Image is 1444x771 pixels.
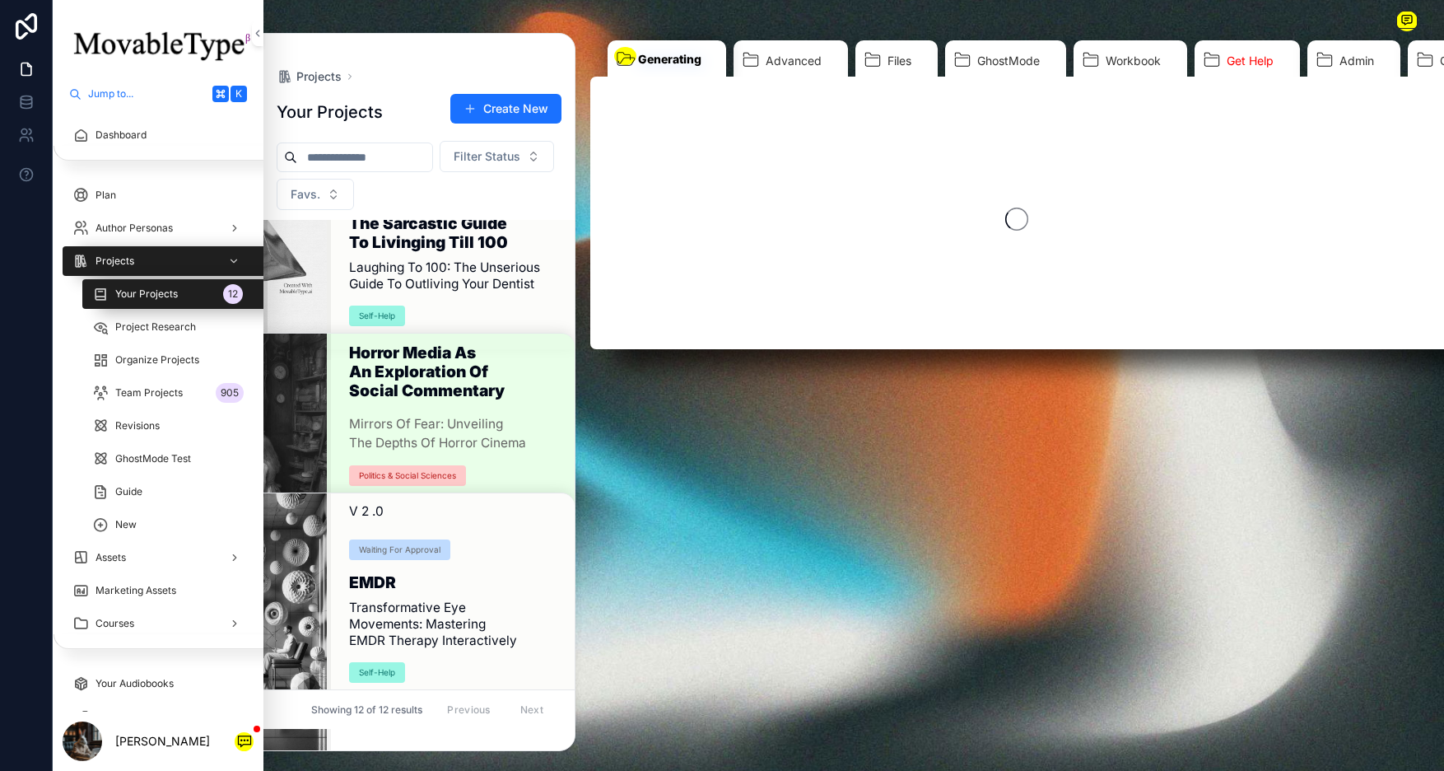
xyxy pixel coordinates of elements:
div: 12 [223,284,243,304]
span: Filter Status [454,148,520,165]
span: GhostMode [977,53,1040,69]
h1: Your Projects [277,102,383,122]
div: scrollable content [53,109,263,712]
span: Revisions [115,419,160,432]
a: GhostMode Test [82,444,254,474]
button: Select Button [277,179,354,210]
a: Marketing Assets [63,576,254,605]
a: v 2 .0Waiting For ApprovalEMDRTransformative Eye Movements: Mastering EMDR Therapy InteractivelyS... [263,493,575,706]
span: Generating [638,51,701,68]
a: GhostMode [945,40,1066,86]
a: Workbook [1074,40,1187,86]
span: New [115,518,137,531]
a: Author Personas [63,213,254,243]
a: Team Projects905 [82,378,254,408]
button: Create New [450,94,561,124]
h1: Horror Media as an exploration of Social Commentary [349,343,555,407]
span: Advanced [766,53,822,69]
span: Laughing to 100: The Unserious Guide to Outliving Your Dentist [349,259,555,292]
a: Projects [277,68,342,85]
span: Audiobook Files [95,710,169,723]
button: Select Button [440,141,554,172]
span: K [232,87,245,100]
span: Files [887,53,911,69]
span: Mirrors of Fear: Unveiling the Depths of Horror Cinema [349,414,555,452]
div: Self-Help [359,310,395,322]
span: Showing 12 of 12 results [311,703,422,717]
a: Courses [63,609,254,638]
span: Guide [115,485,142,498]
a: Audiobook Files [63,702,254,731]
span: Projects [296,68,342,85]
span: Courses [95,617,134,630]
a: Admin [1307,40,1400,86]
span: Organize Projects [115,353,199,367]
div: Self-Help [359,666,395,679]
span: Admin [1339,53,1374,69]
span: Marketing Assets [95,584,176,597]
a: Your Projects12 [82,279,273,309]
span: Your Projects [115,287,178,301]
div: Politics & Social Sciences [359,470,456,482]
a: Revisions [82,411,254,441]
a: New [82,510,254,540]
span: Projects [95,255,134,268]
a: The Sarcastic Guide to Livinging till 100Laughing to 100: The Unserious Guide to Outliving Your D... [263,133,575,349]
a: Your Audiobooks [63,669,254,699]
span: Transformative Eye Movements: Mastering EMDR Therapy Interactively [349,600,555,649]
span: Project Research [115,320,196,334]
a: Project Research [82,312,254,342]
div: Waiting For Approval [359,544,440,556]
button: Jump to...K [63,79,254,109]
span: Workbook [1106,53,1161,69]
span: GhostMode Test [115,452,191,465]
span: Team Projects [115,386,183,400]
span: Author Personas [95,222,173,235]
h1: The Sarcastic Guide to Livinging till 100 [349,214,555,259]
span: Your Audiobooks [95,677,174,690]
a: Get Help [1195,40,1300,86]
a: Files [855,40,938,86]
a: Guide [82,477,254,507]
span: Jump to... [88,87,206,100]
div: 905 [216,383,244,403]
a: Organize Projects [82,345,254,375]
span: v 2 .0 [349,503,555,520]
a: Advanced [734,40,848,86]
span: Assets [95,551,126,564]
p: [PERSON_NAME] [115,733,210,750]
a: Horror Media as an exploration of Social CommentaryMirrors of Fear: Unveiling the Depths of Horro... [263,333,575,509]
span: Dashboard [95,128,147,142]
img: App logo [63,21,254,72]
a: Assets [63,543,254,572]
span: Plan [95,189,116,202]
h1: EMDR [349,573,555,599]
a: Projects [63,246,273,276]
a: Plan [63,180,254,210]
span: Favs. [291,186,320,203]
span: Get Help [1227,53,1274,69]
a: Generating [608,40,726,86]
a: Dashboard [63,120,254,150]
